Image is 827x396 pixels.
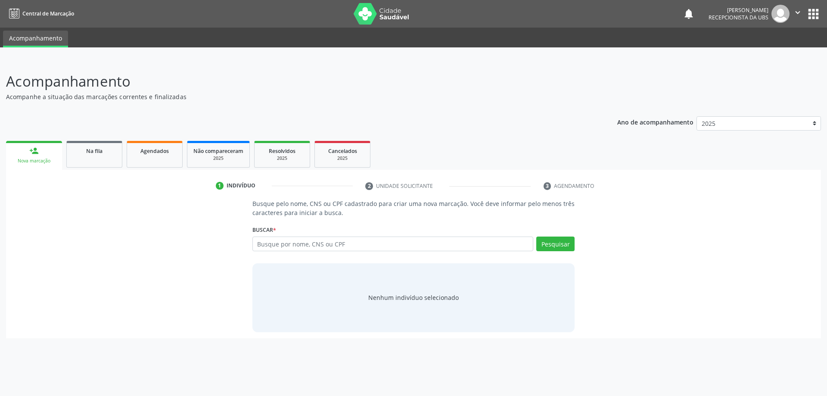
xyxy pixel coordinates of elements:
span: Não compareceram [193,147,243,155]
button:  [790,5,806,23]
p: Busque pelo nome, CNS ou CPF cadastrado para criar uma nova marcação. Você deve informar pelo men... [252,199,575,217]
span: Central de Marcação [22,10,74,17]
span: Na fila [86,147,103,155]
span: Cancelados [328,147,357,155]
button: Pesquisar [536,237,575,251]
div: [PERSON_NAME] [709,6,768,14]
p: Acompanhamento [6,71,576,92]
div: Nova marcação [12,158,56,164]
div: person_add [29,146,39,156]
div: 1 [216,182,224,190]
p: Ano de acompanhamento [617,116,693,127]
div: Indivíduo [227,182,255,190]
div: Nenhum indivíduo selecionado [368,293,459,302]
span: Resolvidos [269,147,295,155]
span: Agendados [140,147,169,155]
div: 2025 [261,155,304,162]
p: Acompanhe a situação das marcações correntes e finalizadas [6,92,576,101]
a: Central de Marcação [6,6,74,21]
input: Busque por nome, CNS ou CPF [252,237,534,251]
label: Buscar [252,223,276,237]
button: apps [806,6,821,22]
button: notifications [683,8,695,20]
span: Recepcionista da UBS [709,14,768,21]
i:  [793,8,802,17]
div: 2025 [193,155,243,162]
div: 2025 [321,155,364,162]
a: Acompanhamento [3,31,68,47]
img: img [771,5,790,23]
